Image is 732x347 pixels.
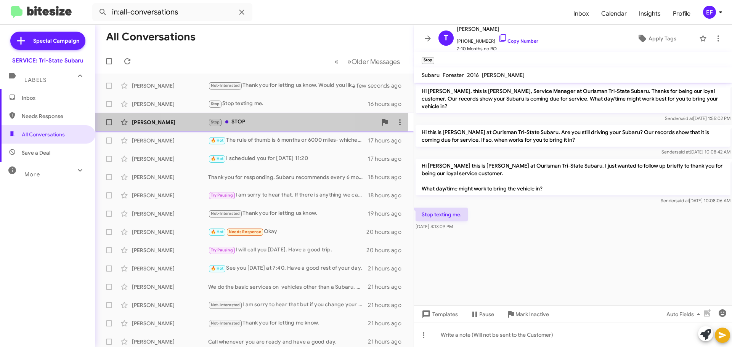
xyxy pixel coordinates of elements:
[352,58,400,66] span: Older Messages
[703,6,716,19] div: EF
[208,301,368,309] div: I am sorry to hear that but if you change your mind, we would be happy to help.
[515,307,549,321] span: Mark Inactive
[595,3,633,25] a: Calendar
[211,229,224,234] span: 🔥 Hot
[208,246,366,254] div: I will call you [DATE]. Have a good trip.
[567,3,595,25] a: Inbox
[661,149,730,155] span: Sender [DATE] 10:08:42 AM
[132,210,208,217] div: [PERSON_NAME]
[208,81,362,90] div: Thank you for letting us know. Would you like me to mark your account as inactive so you no longe...
[368,210,408,217] div: 19 hours ago
[12,57,83,64] div: SERVICE: Tri-State Subaru
[422,57,434,64] small: Stop
[334,57,339,66] span: «
[208,319,368,328] div: Thank you for letting me know.
[208,99,368,108] div: Stop texting me.
[208,118,377,126] div: STOP
[211,248,233,253] span: Try Pausing
[211,101,220,106] span: Stop
[211,83,240,88] span: Not-Interested
[416,224,453,229] span: [DATE] 4:13:09 PM
[22,94,87,102] span: Inbox
[132,118,208,126] div: [PERSON_NAME]
[633,3,667,25] span: Insights
[343,54,405,69] button: Next
[132,338,208,345] div: [PERSON_NAME]
[617,32,695,45] button: Apply Tags
[92,3,252,21] input: Search
[24,171,40,178] span: More
[498,38,538,44] a: Copy Number
[676,149,690,155] span: said at
[666,307,703,321] span: Auto Fields
[414,307,464,321] button: Templates
[132,155,208,163] div: [PERSON_NAME]
[106,31,196,43] h1: All Conversations
[416,159,730,195] p: Hi [PERSON_NAME] this is [PERSON_NAME] at Ourisman Tri-State Subaru. I just wanted to follow up b...
[368,100,408,108] div: 16 hours ago
[420,307,458,321] span: Templates
[22,112,87,120] span: Needs Response
[208,338,368,345] div: Call whenever you are ready and have a good day.
[665,115,730,121] span: Sender [DATE] 1:55:02 PM
[22,149,50,157] span: Save a Deal
[132,137,208,144] div: [PERSON_NAME]
[211,211,240,216] span: Not-Interested
[211,193,233,198] span: Try Pausing
[416,208,468,221] p: Stop texting me.
[464,307,500,321] button: Pause
[132,173,208,181] div: [PERSON_NAME]
[132,301,208,309] div: [PERSON_NAME]
[211,266,224,271] span: 🔥 Hot
[10,32,85,50] a: Special Campaign
[211,302,240,307] span: Not-Interested
[33,37,79,45] span: Special Campaign
[211,138,224,143] span: 🔥 Hot
[132,192,208,199] div: [PERSON_NAME]
[368,155,408,163] div: 17 hours ago
[444,32,448,44] span: T
[457,45,538,53] span: 7-10 Months no RO
[330,54,343,69] button: Previous
[368,320,408,327] div: 21 hours ago
[676,198,689,203] span: said at
[330,54,405,69] nav: Page navigation example
[697,6,724,19] button: EF
[443,72,464,78] span: Forester
[211,120,220,125] span: Stop
[211,321,240,326] span: Not-Interested
[482,72,525,78] span: [PERSON_NAME]
[132,320,208,327] div: [PERSON_NAME]
[132,246,208,254] div: [PERSON_NAME]
[368,283,408,291] div: 21 hours ago
[208,227,366,236] div: Okay
[208,209,368,218] div: Thank you for letting us know.
[661,198,730,203] span: Sender [DATE] 10:08:06 AM
[208,173,368,181] div: Thank you for responding. Subaru recommends every 6 months or 6000 miles whichever comes first. C...
[667,3,697,25] a: Profile
[208,154,368,163] div: I scheduled you for [DATE] 11:20
[680,115,693,121] span: said at
[368,192,408,199] div: 18 hours ago
[132,82,208,90] div: [PERSON_NAME]
[347,57,352,66] span: »
[479,307,494,321] span: Pause
[416,125,730,147] p: Hi this is [PERSON_NAME] at Ourisman Tri-State Subaru. Are you still driving your Subaru? Our rec...
[467,72,479,78] span: 2016
[208,136,368,145] div: The rule of thumb is 6 months or 6000 miles- whichever comes first.
[132,265,208,272] div: [PERSON_NAME]
[24,77,47,83] span: Labels
[649,32,676,45] span: Apply Tags
[368,173,408,181] div: 18 hours ago
[229,229,261,234] span: Needs Response
[132,228,208,236] div: [PERSON_NAME]
[457,34,538,45] span: [PHONE_NUMBER]
[368,338,408,345] div: 21 hours ago
[22,131,65,138] span: All Conversations
[416,84,730,113] p: Hi [PERSON_NAME], this is [PERSON_NAME], Service Manager at Ourisman Tri-State Subaru. Thanks for...
[660,307,709,321] button: Auto Fields
[422,72,440,78] span: Subaru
